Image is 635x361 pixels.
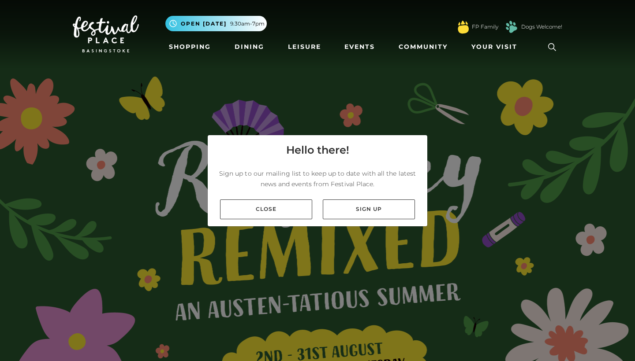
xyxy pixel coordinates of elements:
[165,16,267,31] button: Open [DATE] 9.30am-7pm
[286,142,349,158] h4: Hello there!
[284,39,325,55] a: Leisure
[323,199,415,219] a: Sign up
[395,39,451,55] a: Community
[468,39,525,55] a: Your Visit
[471,42,517,52] span: Your Visit
[73,15,139,52] img: Festival Place Logo
[472,23,498,31] a: FP Family
[220,199,312,219] a: Close
[230,20,265,28] span: 9.30am-7pm
[521,23,562,31] a: Dogs Welcome!
[231,39,268,55] a: Dining
[341,39,378,55] a: Events
[165,39,214,55] a: Shopping
[181,20,227,28] span: Open [DATE]
[215,168,420,189] p: Sign up to our mailing list to keep up to date with all the latest news and events from Festival ...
